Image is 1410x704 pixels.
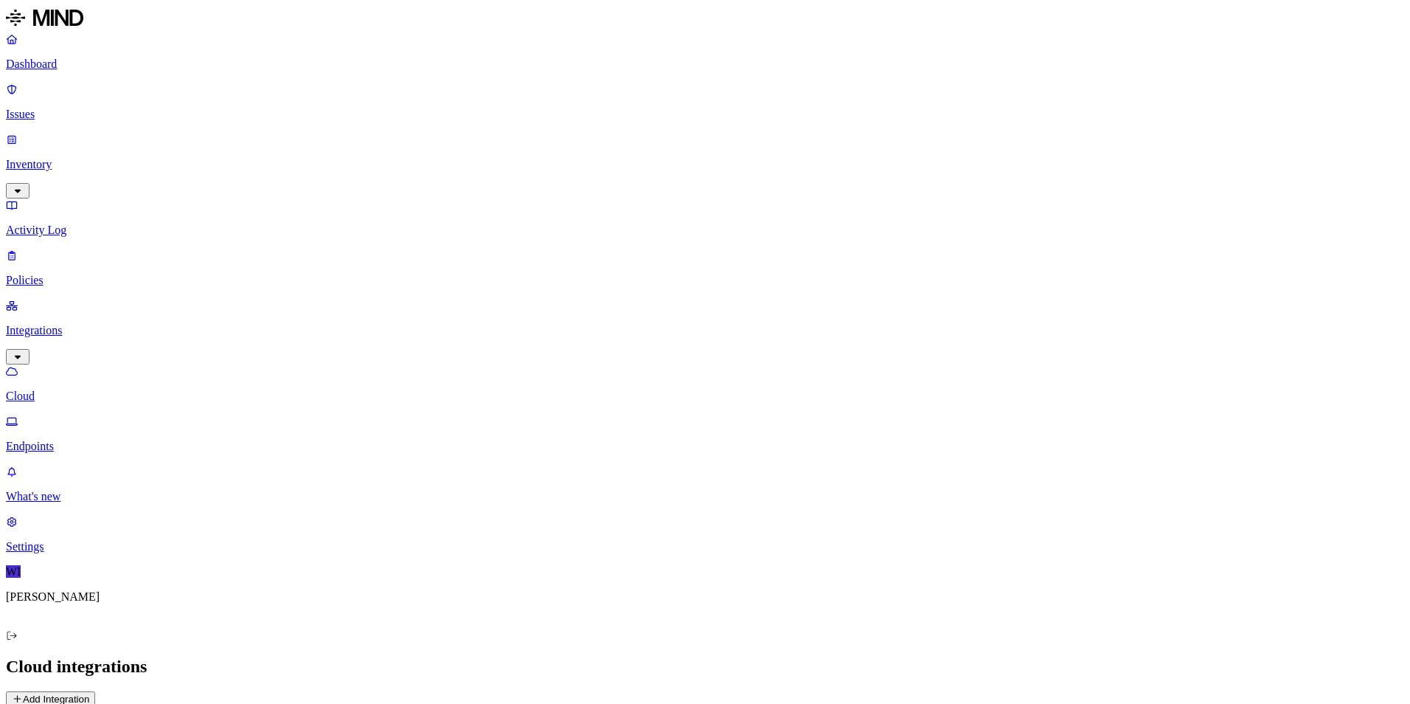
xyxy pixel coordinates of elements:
a: Issues [6,83,1404,121]
p: Dashboard [6,58,1404,71]
span: WI [6,565,21,578]
img: MIND [6,6,83,30]
p: Issues [6,108,1404,121]
p: Integrations [6,324,1404,337]
a: Endpoints [6,415,1404,453]
a: Policies [6,249,1404,287]
p: Policies [6,274,1404,287]
p: Inventory [6,158,1404,171]
a: Settings [6,515,1404,553]
a: Inventory [6,133,1404,196]
a: What's new [6,465,1404,503]
p: Activity Log [6,224,1404,237]
p: Settings [6,540,1404,553]
a: Dashboard [6,32,1404,71]
a: MIND [6,6,1404,32]
p: Cloud [6,390,1404,403]
a: Integrations [6,299,1404,362]
a: Cloud [6,365,1404,403]
h2: Cloud integrations [6,657,1404,677]
a: Activity Log [6,199,1404,237]
p: Endpoints [6,440,1404,453]
p: What's new [6,490,1404,503]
